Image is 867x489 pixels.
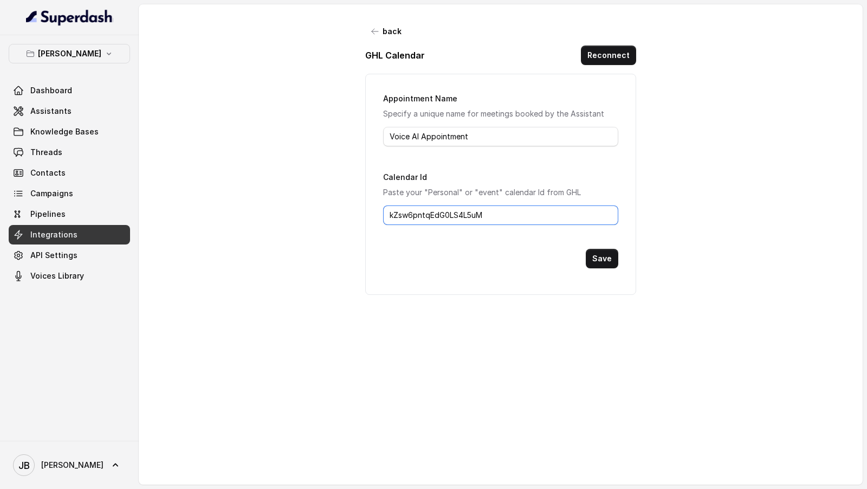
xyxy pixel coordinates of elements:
span: Voices Library [30,271,84,281]
p: Specify a unique name for meetings booked by the Assistant [383,107,618,120]
button: Save [586,249,618,268]
a: Pipelines [9,204,130,224]
a: Threads [9,143,130,162]
a: Integrations [9,225,130,244]
p: GHL Calendar [365,49,425,62]
text: JB [18,460,30,471]
span: Dashboard [30,85,72,96]
span: Integrations [30,229,77,240]
button: back [365,22,408,41]
a: API Settings [9,246,130,265]
a: Campaigns [9,184,130,203]
a: Dashboard [9,81,130,100]
a: Contacts [9,163,130,183]
span: API Settings [30,250,77,261]
p: [PERSON_NAME] [38,47,101,60]
button: [PERSON_NAME] [9,44,130,63]
span: Assistants [30,106,72,117]
a: Assistants [9,101,130,121]
span: Contacts [30,168,66,178]
span: Knowledge Bases [30,126,99,137]
a: Voices Library [9,266,130,286]
label: Appointment Name [383,94,457,103]
a: Knowledge Bases [9,122,130,141]
a: [PERSON_NAME] [9,450,130,480]
span: [PERSON_NAME] [41,460,103,471]
img: light.svg [26,9,113,26]
button: Reconnect [581,46,636,65]
span: Threads [30,147,62,158]
p: Paste your "Personal" or "event" calendar Id from GHL [383,186,618,199]
label: Calendar Id [383,172,427,182]
span: Pipelines [30,209,66,220]
span: Campaigns [30,188,73,199]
